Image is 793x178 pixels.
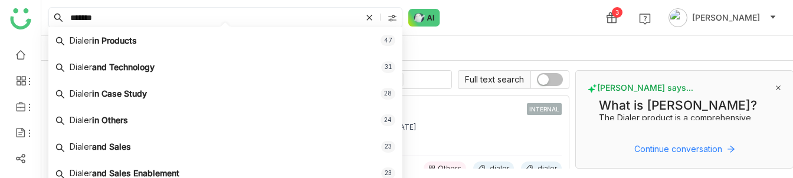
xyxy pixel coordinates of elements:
[70,140,131,153] div: and Sales
[490,164,509,173] div: dialer
[599,113,776,153] p: The Dialer product is a comprehensive solution designed to automate and enhance outbound calling ...
[381,35,395,47] div: 47
[70,34,137,47] div: in Products
[70,114,128,127] div: in Others
[588,142,781,156] button: Continue conversation
[70,87,147,100] div: in Case Study
[381,141,395,153] div: 23
[10,8,31,29] img: logo
[70,61,155,74] div: and Technology
[599,98,776,113] h2: What is [PERSON_NAME]?
[70,35,92,45] em: Dialer
[408,9,440,27] img: ask-buddy-normal.svg
[70,141,92,151] em: Dialer
[527,103,562,115] div: INTERNAL
[588,83,693,93] span: [PERSON_NAME] says...
[634,143,722,156] span: Continue conversation
[538,164,557,173] div: dialer
[70,88,92,98] em: Dialer
[612,7,622,18] div: 3
[381,88,395,100] div: 28
[381,61,395,73] div: 31
[666,8,779,27] button: [PERSON_NAME]
[392,123,417,132] div: [DATE]
[588,84,597,93] img: buddy-says
[438,164,461,173] div: Others
[388,14,397,23] img: search-type.svg
[669,8,687,27] img: avatar
[381,114,395,126] div: 24
[458,70,530,89] span: Full text search
[639,13,651,25] img: help.svg
[692,11,760,24] span: [PERSON_NAME]
[70,115,92,125] em: Dialer
[70,168,92,178] em: Dialer
[70,62,92,72] em: Dialer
